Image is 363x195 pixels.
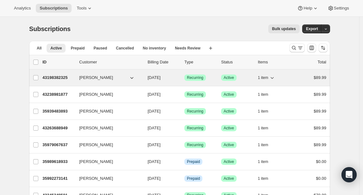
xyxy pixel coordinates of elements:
[40,6,68,11] span: Subscriptions
[307,43,316,52] button: Customize table column order and visibility
[258,157,275,166] button: 1 item
[42,91,74,98] p: 43238981877
[42,159,74,165] p: 35989618933
[187,159,200,164] span: Prepaid
[258,124,275,133] button: 1 item
[42,107,326,116] div: 35939483893[PERSON_NAME][DATE]SuccessRecurringSuccessActive1 item$89.99
[75,89,139,100] button: [PERSON_NAME]
[75,106,139,116] button: [PERSON_NAME]
[79,91,113,98] span: [PERSON_NAME]
[303,6,312,11] span: Help
[224,92,234,97] span: Active
[79,108,113,114] span: [PERSON_NAME]
[42,157,326,166] div: 35989618933[PERSON_NAME][DATE]InfoPrepaidSuccessActive1 item$0.00
[187,176,200,181] span: Prepaid
[79,75,113,81] span: [PERSON_NAME]
[73,4,97,13] button: Tools
[290,43,305,52] button: Search and filter results
[77,6,86,11] span: Tools
[272,26,296,31] span: Bulk updates
[258,142,268,147] span: 1 item
[314,75,326,80] span: $89.99
[302,24,322,33] button: Export
[258,159,268,164] span: 1 item
[314,109,326,114] span: $89.99
[93,46,107,51] span: Paused
[148,59,179,65] p: Billing Date
[42,124,326,133] div: 43263688949[PERSON_NAME][DATE]SuccessRecurringSuccessActive1 item$89.99
[221,59,253,65] p: Status
[258,109,268,114] span: 1 item
[258,90,275,99] button: 1 item
[42,75,74,81] p: 43198382325
[258,126,268,131] span: 1 item
[314,126,326,130] span: $89.99
[324,4,353,13] button: Settings
[75,140,139,150] button: [PERSON_NAME]
[75,123,139,133] button: [PERSON_NAME]
[42,59,326,65] div: IDCustomerBilling DateTypeStatusItemsTotal
[316,176,326,181] span: $0.00
[184,59,216,65] div: Type
[187,126,203,131] span: Recurring
[319,43,328,52] button: Sort the results
[306,26,318,31] span: Export
[148,126,161,130] span: [DATE]
[148,176,161,181] span: [DATE]
[42,175,74,182] p: 35992273141
[258,59,290,65] div: Items
[258,107,275,116] button: 1 item
[42,73,326,82] div: 43198382325[PERSON_NAME][DATE]SuccessRecurringSuccessActive1 item$89.99
[206,44,216,53] button: Create new view
[318,59,326,65] p: Total
[224,159,234,164] span: Active
[79,159,113,165] span: [PERSON_NAME]
[36,4,72,13] button: Subscriptions
[42,90,326,99] div: 43238981877[PERSON_NAME][DATE]SuccessRecurringSuccessActive1 item$89.99
[258,140,275,149] button: 1 item
[148,142,161,147] span: [DATE]
[42,142,74,148] p: 35979067637
[148,159,161,164] span: [DATE]
[175,46,201,51] span: Needs Review
[42,59,74,65] p: ID
[79,175,113,182] span: [PERSON_NAME]
[258,73,275,82] button: 1 item
[79,125,113,131] span: [PERSON_NAME]
[314,92,326,97] span: $89.99
[75,157,139,167] button: [PERSON_NAME]
[116,46,134,51] span: Cancelled
[71,46,85,51] span: Prepaid
[79,59,143,65] p: Customer
[14,6,31,11] span: Analytics
[42,174,326,183] div: 35992273141[PERSON_NAME][DATE]InfoPrepaidSuccessActive1 item$0.00
[334,6,349,11] span: Settings
[148,109,161,114] span: [DATE]
[268,24,300,33] button: Bulk updates
[258,75,268,80] span: 1 item
[79,142,113,148] span: [PERSON_NAME]
[42,125,74,131] p: 43263688949
[187,75,203,80] span: Recurring
[42,140,326,149] div: 35979067637[PERSON_NAME][DATE]SuccessRecurringSuccessActive1 item$89.99
[258,174,275,183] button: 1 item
[10,4,35,13] button: Analytics
[75,73,139,83] button: [PERSON_NAME]
[224,75,234,80] span: Active
[316,159,326,164] span: $0.00
[224,126,234,131] span: Active
[293,4,322,13] button: Help
[37,46,41,51] span: All
[143,46,166,51] span: No inventory
[75,173,139,184] button: [PERSON_NAME]
[50,46,62,51] span: Active
[314,142,326,147] span: $89.99
[148,92,161,97] span: [DATE]
[224,176,234,181] span: Active
[224,109,234,114] span: Active
[187,142,203,147] span: Recurring
[187,109,203,114] span: Recurring
[29,25,71,32] span: Subscriptions
[224,142,234,147] span: Active
[187,92,203,97] span: Recurring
